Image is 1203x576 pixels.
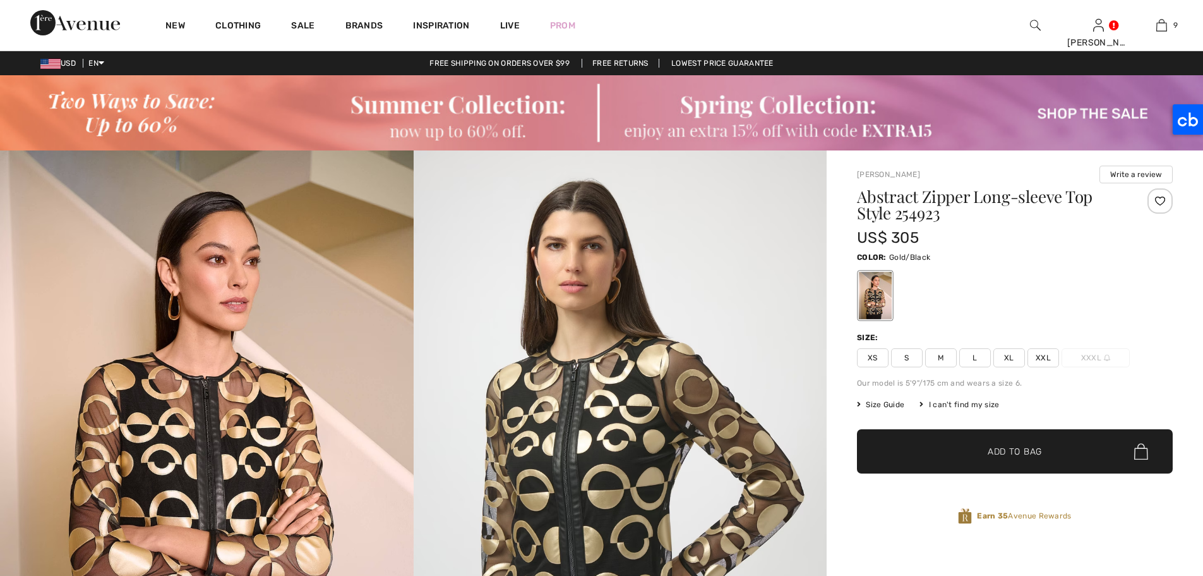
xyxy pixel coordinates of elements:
[958,508,972,525] img: Avenue Rewards
[88,59,104,68] span: EN
[988,445,1042,458] span: Add to Bag
[40,59,81,68] span: USD
[1027,348,1059,367] span: XXL
[345,20,383,34] a: Brands
[215,20,261,34] a: Clothing
[1156,18,1167,33] img: My Bag
[1099,166,1173,183] button: Write a review
[1062,348,1130,367] span: XXXL
[1173,20,1178,31] span: 9
[859,272,892,319] div: Gold/Black
[40,59,61,69] img: US Dollar
[919,399,999,410] div: I can't find my size
[550,19,575,32] a: Prom
[1067,36,1129,49] div: [PERSON_NAME]
[889,253,930,262] span: Gold/Black
[661,59,784,68] a: Lowest Price Guarantee
[891,348,923,367] span: S
[30,10,120,35] img: 1ère Avenue
[1030,18,1041,33] img: search the website
[857,229,919,247] span: US$ 305
[1093,19,1104,31] a: Sign In
[959,348,991,367] span: L
[165,20,185,34] a: New
[857,253,887,262] span: Color:
[500,19,520,32] a: Live
[993,348,1025,367] span: XL
[1134,443,1148,460] img: Bag.svg
[925,348,957,367] span: M
[857,399,904,410] span: Size Guide
[857,377,1173,389] div: Our model is 5'9"/175 cm and wears a size 6.
[857,332,881,343] div: Size:
[582,59,659,68] a: Free Returns
[419,59,580,68] a: Free shipping on orders over $99
[857,429,1173,474] button: Add to Bag
[1130,18,1192,33] a: 9
[977,510,1071,522] span: Avenue Rewards
[857,188,1120,221] h1: Abstract Zipper Long-sleeve Top Style 254923
[977,512,1008,520] strong: Earn 35
[857,170,920,179] a: [PERSON_NAME]
[291,20,314,34] a: Sale
[1104,355,1110,361] img: ring-m.svg
[857,348,889,367] span: XS
[1093,18,1104,33] img: My Info
[413,20,469,34] span: Inspiration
